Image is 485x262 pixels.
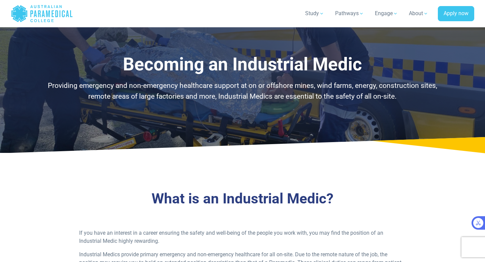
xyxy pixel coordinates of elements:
h1: Becoming an Industrial Medic [45,54,440,75]
p: If you have an interest in a career ensuring the safety and well-being of the people you work wit... [79,229,406,245]
h3: What is an Industrial Medic? [45,190,440,207]
a: About [405,4,432,23]
a: Study [301,4,328,23]
a: Australian Paramedical College [11,3,73,25]
a: Engage [371,4,402,23]
p: Providing emergency and non-emergency healthcare support at on or offshore mines, wind farms, ene... [45,80,440,102]
a: Pathways [331,4,368,23]
a: Apply now [438,6,474,22]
